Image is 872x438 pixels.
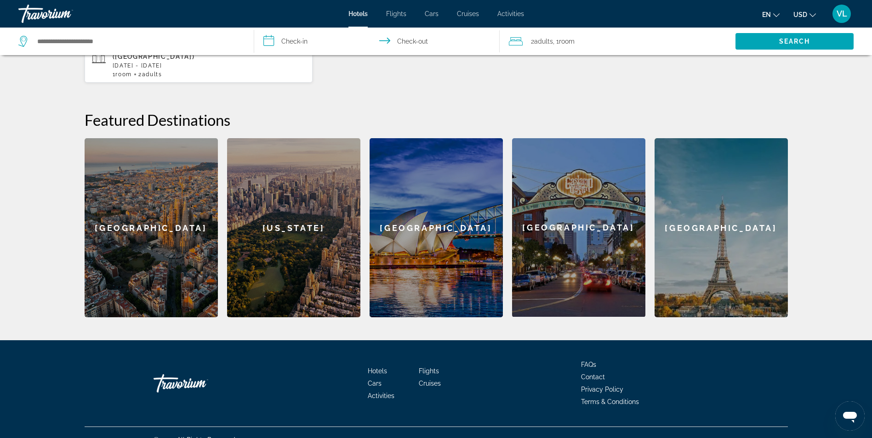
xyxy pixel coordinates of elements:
[419,380,441,387] a: Cruises
[18,2,110,26] a: Travorium
[386,10,406,17] a: Flights
[553,35,575,48] span: , 1
[138,71,162,78] span: 2
[36,34,240,48] input: Search hotel destination
[368,380,382,387] a: Cars
[142,71,162,78] span: Adults
[762,8,780,21] button: Change language
[534,38,553,45] span: Adults
[500,28,735,55] button: Travelers: 2 adults, 0 children
[581,373,605,381] a: Contact
[154,370,245,397] a: Go Home
[419,367,439,375] a: Flights
[655,138,788,317] div: [GEOGRAPHIC_DATA]
[531,35,553,48] span: 2
[85,111,788,129] h2: Featured Destinations
[779,38,810,45] span: Search
[512,138,645,317] a: San Diego[GEOGRAPHIC_DATA]
[835,401,865,431] iframe: Button to launch messaging window
[793,11,807,18] span: USD
[115,71,132,78] span: Room
[85,138,218,317] a: Barcelona[GEOGRAPHIC_DATA]
[370,138,503,317] a: Sydney[GEOGRAPHIC_DATA]
[348,10,368,17] a: Hotels
[837,9,847,18] span: VL
[254,28,499,55] button: Select check in and out date
[559,38,575,45] span: Room
[85,138,218,317] div: [GEOGRAPHIC_DATA]
[368,392,394,399] a: Activities
[793,8,816,21] button: Change currency
[830,4,854,23] button: User Menu
[113,71,132,78] span: 1
[425,10,439,17] a: Cars
[655,138,788,317] a: Paris[GEOGRAPHIC_DATA]
[227,138,360,317] div: [US_STATE]
[368,367,387,375] a: Hotels
[370,138,503,317] div: [GEOGRAPHIC_DATA]
[512,138,645,317] div: [GEOGRAPHIC_DATA]
[113,62,306,69] p: [DATE] - [DATE]
[581,361,596,368] a: FAQs
[497,10,524,17] a: Activities
[581,386,623,393] a: Privacy Policy
[457,10,479,17] a: Cruises
[581,398,639,405] a: Terms & Conditions
[227,138,360,317] a: New York[US_STATE]
[735,33,854,50] button: Search
[762,11,771,18] span: en
[85,33,313,83] button: Hotels in [GEOGRAPHIC_DATA], [GEOGRAPHIC_DATA], [GEOGRAPHIC_DATA] ([GEOGRAPHIC_DATA])[DATE] - [DA...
